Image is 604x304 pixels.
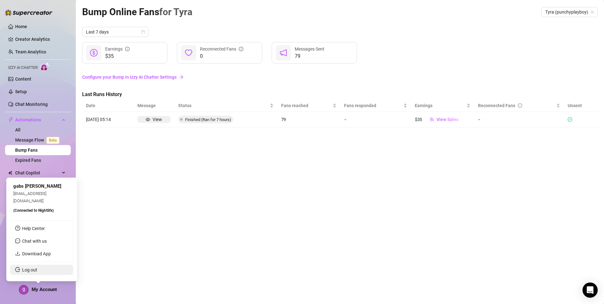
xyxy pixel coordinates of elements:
[15,238,20,243] span: message
[141,30,145,34] span: calendar
[178,102,268,109] span: Status
[174,100,277,112] th: Status
[425,114,463,125] button: View Sales
[411,100,474,112] th: Earnings
[15,137,62,143] a: Message FlowBeta
[8,171,12,175] img: Chat Copilot
[430,117,434,122] span: team
[90,49,98,57] span: dollar
[105,52,130,60] span: $35
[185,49,192,57] span: heart
[15,115,60,125] span: Automations
[295,52,324,60] span: 79
[86,116,130,123] article: [DATE] 05:14
[583,283,598,298] div: Open Intercom Messenger
[8,65,38,71] span: Izzy AI Chatter
[22,267,37,272] a: Log out
[15,102,48,107] a: Chat Monitoring
[568,117,572,122] span: check-circle
[134,100,175,112] th: Message
[15,158,41,163] a: Expired Fans
[15,34,66,44] a: Creator Analytics
[15,148,38,153] a: Bump Fans
[46,137,59,144] span: Beta
[15,76,31,82] a: Content
[146,117,150,122] span: eye
[82,100,134,112] th: Date
[185,117,231,122] span: Finished (Ran for 7 hours)
[13,183,61,189] span: gabs [PERSON_NAME]
[13,191,46,203] span: [EMAIL_ADDRESS][DOMAIN_NAME]
[15,89,27,94] a: Setup
[564,100,586,112] th: Unsent
[82,71,598,83] a: Configure your Bump in Izzy AI Chatter Settingsarrow-right
[179,75,184,79] span: arrow-right
[86,27,145,37] span: Last 7 days
[32,287,57,292] span: My Account
[239,47,243,51] span: info-circle
[15,49,46,54] a: Team Analytics
[22,239,47,244] span: Chat with us
[340,100,411,112] th: Fans responded
[15,24,27,29] a: Home
[82,91,188,98] span: Last Runs History
[13,208,54,213] span: (Connected to Nightlifx )
[437,117,458,122] span: View Sales
[10,265,73,275] li: Log out
[40,62,50,71] img: AI Chatter
[281,116,336,123] article: 79
[478,116,560,123] article: -
[344,116,407,123] article: -
[82,4,192,19] article: Bump Online Fans
[478,102,555,109] div: Reconnected Fans
[518,103,522,108] span: info-circle
[280,49,287,57] span: notification
[344,102,402,109] span: Fans responded
[15,127,21,132] a: All
[200,46,243,52] div: Reconnected Fans
[200,52,243,60] span: 0
[545,7,594,17] span: Tyra (punchyplayboy)
[19,285,28,294] img: ACg8ocLaERWGdaJpvS6-rLHcOAzgRyAZWNC8RBO3RRpGdFYGyWuJXA=s96-c
[8,117,13,122] span: thunderbolt
[159,6,192,17] span: for Tyra
[295,46,324,52] span: Messages Sent
[5,9,52,16] img: logo-BBDzfeDw.svg
[82,74,598,81] a: Configure your Bump in Izzy AI Chatter Settings
[281,102,331,109] span: Fans reached
[22,226,45,231] a: Help Center
[415,116,422,123] article: $35
[153,116,162,123] div: View
[590,10,594,14] span: team
[125,47,130,51] span: info-circle
[415,102,465,109] span: Earnings
[105,46,130,52] div: Earnings
[15,168,60,178] span: Chat Copilot
[277,100,340,112] th: Fans reached
[22,251,51,256] a: Download App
